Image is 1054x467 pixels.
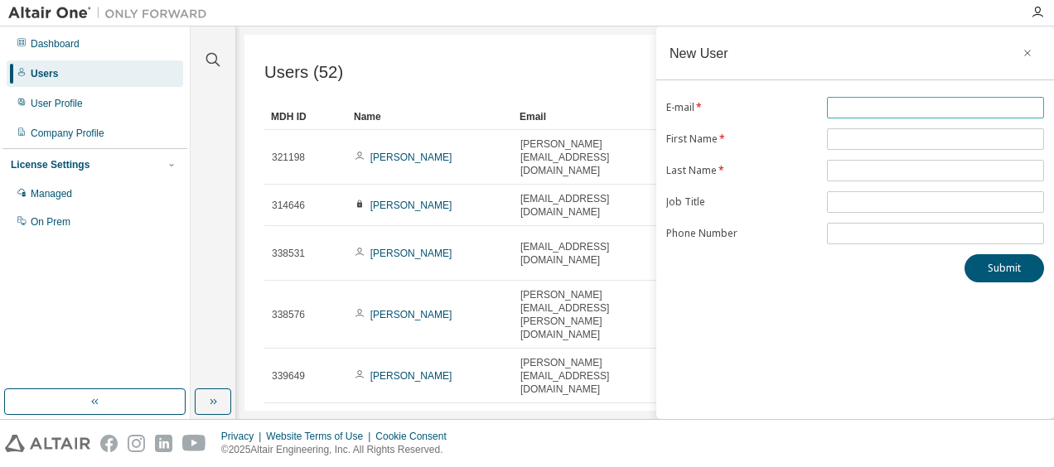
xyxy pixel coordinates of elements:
[272,369,305,383] span: 339649
[8,5,215,22] img: Altair One
[520,240,671,267] span: [EMAIL_ADDRESS][DOMAIN_NAME]
[271,104,341,130] div: MDH ID
[666,195,817,209] label: Job Title
[666,164,817,177] label: Last Name
[520,288,671,341] span: [PERSON_NAME][EMAIL_ADDRESS][PERSON_NAME][DOMAIN_NAME]
[272,247,305,260] span: 338531
[272,308,305,321] span: 338576
[670,46,728,60] div: New User
[666,101,817,114] label: E-mail
[266,430,375,443] div: Website Terms of Use
[370,152,452,163] a: [PERSON_NAME]
[666,227,817,240] label: Phone Number
[272,199,305,212] span: 314646
[370,248,452,259] a: [PERSON_NAME]
[666,132,817,146] label: First Name
[520,137,671,177] span: [PERSON_NAME][EMAIL_ADDRESS][DOMAIN_NAME]
[520,192,671,219] span: [EMAIL_ADDRESS][DOMAIN_NAME]
[354,104,506,130] div: Name
[5,435,90,452] img: altair_logo.svg
[221,443,457,457] p: © 2025 Altair Engineering, Inc. All Rights Reserved.
[31,127,104,140] div: Company Profile
[100,435,118,452] img: facebook.svg
[128,435,145,452] img: instagram.svg
[155,435,172,452] img: linkedin.svg
[31,67,58,80] div: Users
[31,37,80,51] div: Dashboard
[264,63,343,82] span: Users (52)
[31,187,72,200] div: Managed
[221,430,266,443] div: Privacy
[272,151,305,164] span: 321198
[965,254,1044,282] button: Submit
[370,370,452,382] a: [PERSON_NAME]
[520,104,672,130] div: Email
[11,158,89,171] div: License Settings
[370,309,452,320] a: [PERSON_NAME]
[31,215,70,229] div: On Prem
[370,200,452,211] a: [PERSON_NAME]
[31,97,83,110] div: User Profile
[182,435,206,452] img: youtube.svg
[375,430,456,443] div: Cookie Consent
[520,356,671,396] span: [PERSON_NAME][EMAIL_ADDRESS][DOMAIN_NAME]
